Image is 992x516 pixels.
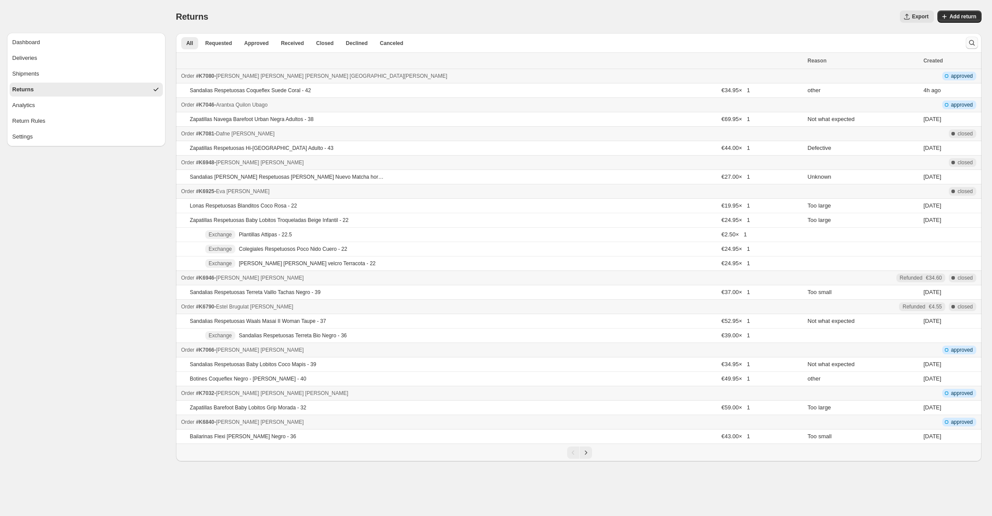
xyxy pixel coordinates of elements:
span: €19.95 × 1 [721,202,750,209]
span: [PERSON_NAME] [PERSON_NAME] [216,275,304,281]
div: - [181,72,803,80]
p: Sandalias Respetuosas Waals Masai II Woman Taupe - 37 [190,318,326,325]
span: €52.95 × 1 [721,318,750,324]
span: Order [181,131,195,137]
span: €43.00 × 1 [721,433,750,440]
span: #K6790 [196,304,214,310]
span: Exchange [209,332,232,339]
span: €34.95 × 1 [721,87,750,94]
span: Returns [176,12,208,21]
span: Requested [205,40,232,47]
button: Add return [937,10,982,23]
span: €24.95 × 1 [721,217,750,223]
button: Shipments [10,67,163,81]
span: Received [281,40,304,47]
span: [PERSON_NAME] [PERSON_NAME] [PERSON_NAME] [GEOGRAPHIC_DATA][PERSON_NAME] [216,73,448,79]
div: Returns [12,85,34,94]
button: Search and filter results [966,37,978,49]
span: Order [181,304,195,310]
div: Dashboard [12,38,40,47]
div: - [181,389,803,398]
span: Order [181,159,195,166]
td: Not what expected [805,357,921,372]
div: - [181,187,803,196]
span: Exchange [209,260,232,267]
div: Refunded [902,303,942,310]
td: other [805,83,921,98]
div: - [181,158,803,167]
time: Thursday, September 4, 2025 at 5:45:55 PM [923,202,941,209]
span: Order [181,188,195,194]
button: Dashboard [10,35,163,49]
p: Sandalias Respetuosas Baby Lobitos Coco Mapis - 39 [190,361,317,368]
p: Zapatillas Respetuosas Baby Lobitos Troqueladas Beige Infantil - 22 [190,217,349,224]
span: Order [181,419,195,425]
span: #K7032 [196,390,214,396]
time: Friday, September 12, 2025 at 7:29:55 PM [923,145,941,151]
span: All [186,40,193,47]
div: Shipments [12,69,39,78]
span: #K6948 [196,159,214,166]
td: Not what expected [805,314,921,329]
button: Export [900,10,934,23]
span: [PERSON_NAME] [PERSON_NAME] [216,419,304,425]
span: Closed [316,40,334,47]
td: Too small [805,285,921,300]
span: Arantxa Quilon Ubago [216,102,268,108]
span: Order [181,347,195,353]
td: Unknown [805,170,921,184]
time: Thursday, September 11, 2025 at 5:24:58 PM [923,404,941,411]
span: €49.95 × 1 [721,375,750,382]
span: €4.55 [929,303,942,310]
span: closed [958,130,973,137]
span: Dafne [PERSON_NAME] [216,131,275,137]
div: Return Rules [12,117,45,125]
button: Next [580,447,592,459]
div: Refunded [900,274,942,281]
td: ago [921,83,982,98]
div: - [181,346,803,354]
span: €69.95 × 1 [721,116,750,122]
span: #K6840 [196,419,214,425]
span: €37.00 × 1 [721,289,750,295]
span: €44.00 × 1 [721,145,750,151]
p: Sandalias Respetuosas Terreta Vaillo Tachas Negro - 39 [190,289,321,296]
time: Monday, September 15, 2025 at 8:50:38 AM [923,87,930,94]
button: Deliveries [10,51,163,65]
p: Sandalias [PERSON_NAME] Respetuosas [PERSON_NAME] Nuevo Matcha horma Wide - 27 [190,173,386,180]
span: approved [951,73,973,80]
span: Order [181,390,195,396]
span: €24.95 × 1 [721,246,750,252]
button: Returns [10,83,163,97]
td: other [805,372,921,386]
span: Order [181,102,195,108]
span: #K7066 [196,347,214,353]
span: closed [958,303,973,310]
td: Too small [805,429,921,444]
div: Analytics [12,101,35,110]
p: Sandalias Respetuosas Terreta Bio Negro - 36 [239,332,347,339]
p: Zapatillas Barefoot Baby Lobitos Grip Morada - 32 [190,404,307,411]
td: Too large [805,401,921,415]
span: Exchange [209,231,232,238]
span: Order [181,73,195,79]
time: Friday, September 12, 2025 at 6:00:03 PM [923,173,941,180]
div: - [181,418,803,426]
span: [PERSON_NAME] [PERSON_NAME] [216,159,304,166]
p: Plantillas Attipas - 22.5 [239,231,292,238]
span: closed [958,274,973,281]
time: Thursday, September 11, 2025 at 12:42:24 PM [923,433,941,440]
td: Too large [805,213,921,228]
p: Botines Coqueflex Negro - [PERSON_NAME] - 40 [190,375,307,382]
span: €34.95 × 1 [721,361,750,367]
div: - [181,100,803,109]
span: Declined [346,40,368,47]
span: €59.00 × 1 [721,404,750,411]
span: Created [923,58,943,64]
span: Estel Brugulat [PERSON_NAME] [216,304,293,310]
time: Saturday, September 13, 2025 at 11:39:53 AM [923,116,941,122]
span: approved [951,390,973,397]
span: €2.50 × 1 [721,231,747,238]
p: Zapatillas Respetuosas Hi-[GEOGRAPHIC_DATA] Adulto - 43 [190,145,334,152]
span: Add return [950,13,976,20]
